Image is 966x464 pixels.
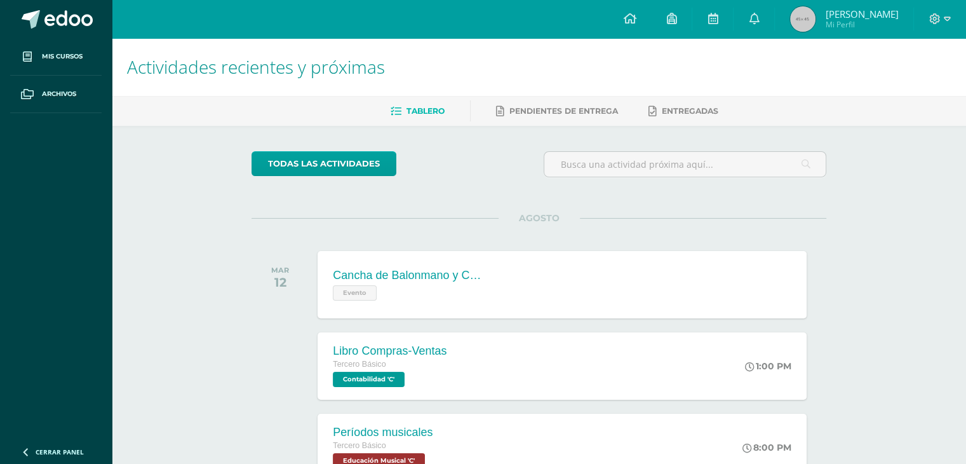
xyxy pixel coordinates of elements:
[333,285,377,301] span: Evento
[406,106,445,116] span: Tablero
[662,106,718,116] span: Entregadas
[10,38,102,76] a: Mis cursos
[271,275,289,290] div: 12
[391,101,445,121] a: Tablero
[333,345,446,358] div: Libro Compras-Ventas
[333,441,386,450] span: Tercero Básico
[742,442,791,453] div: 8:00 PM
[252,151,396,176] a: todas las Actividades
[790,6,815,32] img: 45x45
[42,51,83,62] span: Mis cursos
[271,266,289,275] div: MAR
[509,106,618,116] span: Pendientes de entrega
[825,8,898,20] span: [PERSON_NAME]
[648,101,718,121] a: Entregadas
[333,426,433,439] div: Períodos musicales
[36,447,84,456] span: Cerrar panel
[127,55,385,79] span: Actividades recientes y próximas
[544,152,826,177] input: Busca una actividad próxima aquí...
[745,360,791,372] div: 1:00 PM
[825,19,898,30] span: Mi Perfil
[496,101,618,121] a: Pendientes de entrega
[10,76,102,113] a: Archivos
[333,360,386,369] span: Tercero Básico
[333,269,485,282] div: Cancha de Balonmano y Contenido
[333,372,405,387] span: Contabilidad 'C'
[499,212,580,224] span: AGOSTO
[42,89,76,99] span: Archivos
